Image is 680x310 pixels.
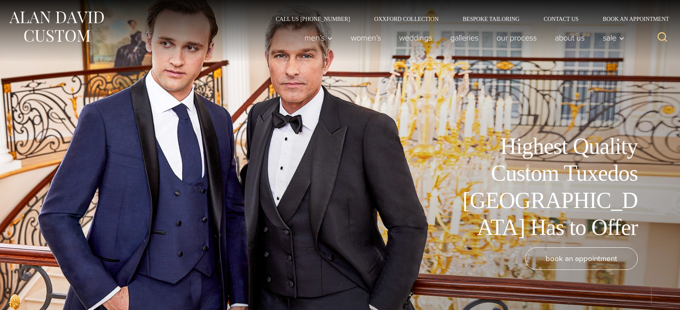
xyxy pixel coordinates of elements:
[525,247,638,270] a: book an appointment
[488,30,546,46] a: Our Process
[546,30,594,46] a: About Us
[532,16,591,22] a: Contact Us
[342,30,390,46] a: Women’s
[632,286,672,306] iframe: Відкрити віджет, в якому ви зможете звернутися до одного з наших агентів
[591,16,672,22] a: Book an Appointment
[264,16,362,22] a: Call Us [PHONE_NUMBER]
[362,16,451,22] a: Oxxford Collection
[457,133,638,241] h1: Highest Quality Custom Tuxedos [GEOGRAPHIC_DATA] Has to Offer
[451,16,532,22] a: Bespoke Tailoring
[546,253,617,264] span: book an appointment
[264,16,672,22] nav: Secondary Navigation
[653,28,672,47] button: View Search Form
[296,30,629,46] nav: Primary Navigation
[8,9,105,45] img: Alan David Custom
[390,30,441,46] a: weddings
[441,30,488,46] a: Galleries
[305,34,333,42] span: Men’s
[603,34,624,42] span: Sale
